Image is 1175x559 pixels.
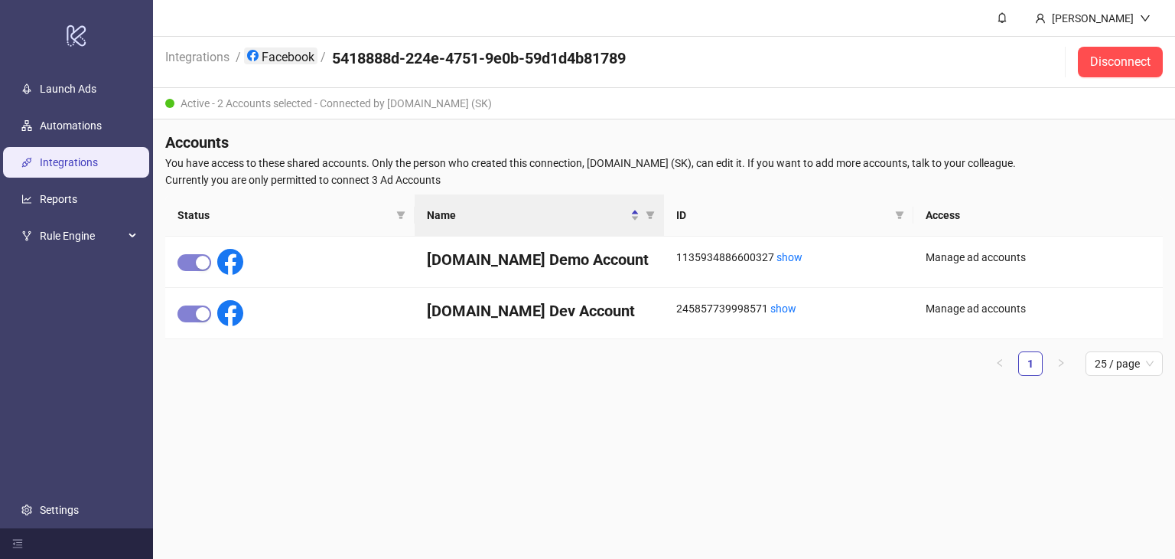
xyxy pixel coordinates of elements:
[162,47,233,64] a: Integrations
[427,249,652,270] h4: [DOMAIN_NAME] Demo Account
[643,204,658,227] span: filter
[926,300,1151,317] div: Manage ad accounts
[895,211,904,220] span: filter
[676,300,901,317] div: 245857739998571
[1049,351,1073,376] li: Next Page
[676,207,889,224] span: ID
[995,358,1004,368] span: left
[1046,10,1140,27] div: [PERSON_NAME]
[40,504,79,516] a: Settings
[12,538,23,549] span: menu-fold
[776,251,802,263] a: show
[415,195,664,237] th: Name
[40,221,124,251] span: Rule Engine
[165,172,1163,188] span: Currently you are only permitted to connect 3 Ad Accounts
[393,204,408,227] span: filter
[321,47,326,77] li: /
[427,207,627,224] span: Name
[926,249,1151,266] div: Manage ad accounts
[1090,55,1151,69] span: Disconnect
[40,83,96,95] a: Launch Ads
[21,230,32,241] span: fork
[892,204,907,227] span: filter
[332,47,626,69] h4: 5418888d-224e-4751-9e0b-59d1d4b81789
[1095,352,1154,375] span: 25 / page
[676,249,901,266] div: 1135934886600327
[1035,13,1046,24] span: user
[646,211,655,220] span: filter
[165,132,1163,153] h4: Accounts
[177,207,390,224] span: Status
[1078,47,1163,77] button: Disconnect
[988,351,1012,376] button: left
[396,211,405,220] span: filter
[165,155,1163,172] span: You have access to these shared accounts. Only the person who created this connection, [DOMAIN_NA...
[1140,13,1151,24] span: down
[236,47,241,77] li: /
[1085,351,1163,376] div: Page Size
[244,47,317,64] a: Facebook
[770,302,796,315] a: show
[913,195,1163,237] th: Access
[1018,351,1043,376] li: 1
[1056,358,1066,368] span: right
[40,119,102,132] a: Automations
[40,156,98,168] a: Integrations
[988,351,1012,376] li: Previous Page
[997,12,1007,23] span: bell
[153,88,1175,119] div: Active - 2 Accounts selected - Connected by [DOMAIN_NAME] (SK)
[40,193,77,205] a: Reports
[1019,352,1042,375] a: 1
[1049,351,1073,376] button: right
[427,300,652,322] h4: [DOMAIN_NAME] Dev Account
